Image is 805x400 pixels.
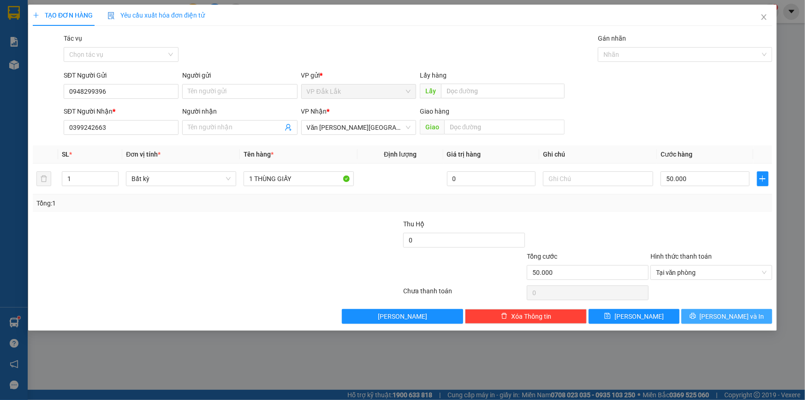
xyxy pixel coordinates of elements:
[681,309,772,324] button: printer[PERSON_NAME] và In
[441,84,565,98] input: Dọc đường
[403,220,424,228] span: Thu Hộ
[589,309,680,324] button: save[PERSON_NAME]
[527,253,557,260] span: Tổng cước
[36,171,51,186] button: delete
[420,120,444,134] span: Giao
[447,151,481,158] span: Giá trị hàng
[543,171,653,186] input: Ghi Chú
[751,5,777,30] button: Close
[384,151,417,158] span: Định lượng
[8,9,22,18] span: Gửi:
[511,311,551,321] span: Xóa Thông tin
[79,8,143,30] div: Bến xe Miền Đông
[126,151,161,158] span: Đơn vị tính
[690,313,696,320] span: printer
[420,72,447,79] span: Lấy hàng
[501,313,507,320] span: delete
[33,12,93,19] span: TẠO ĐƠN HÀNG
[700,311,764,321] span: [PERSON_NAME] và In
[64,70,179,80] div: SĐT Người Gửi
[64,106,179,116] div: SĐT Người Nhận
[285,124,292,131] span: user-add
[307,85,411,98] span: VP Đắk Lắk
[614,311,664,321] span: [PERSON_NAME]
[465,309,587,324] button: deleteXóa Thông tin
[62,151,69,158] span: SL
[661,151,692,158] span: Cước hàng
[342,309,464,324] button: [PERSON_NAME]
[8,8,72,30] div: VP Đắk Lắk
[420,108,449,115] span: Giao hàng
[307,121,411,134] span: Văn Phòng Tân Phú
[656,266,767,279] span: Tại văn phòng
[539,145,657,164] th: Ghi chú
[182,70,297,80] div: Người gửi
[301,108,327,115] span: VP Nhận
[650,253,712,260] label: Hình thức thanh toán
[182,106,297,116] div: Người nhận
[7,49,21,59] span: CR :
[7,48,74,60] div: 50.000
[131,172,231,186] span: Bất kỳ
[604,313,611,320] span: save
[33,12,39,18] span: plus
[301,70,416,80] div: VP gửi
[79,9,101,18] span: Nhận:
[64,35,82,42] label: Tác vụ
[444,120,565,134] input: Dọc đường
[244,151,274,158] span: Tên hàng
[420,84,441,98] span: Lấy
[8,30,72,43] div: 0947971301
[79,30,143,43] div: 0981085698
[757,171,769,186] button: plus
[757,175,768,182] span: plus
[8,65,143,88] div: Tên hàng: 1 THÙNG GIẤY ( : 1 )
[36,198,311,208] div: Tổng: 1
[107,12,205,19] span: Yêu cầu xuất hóa đơn điện tử
[598,35,626,42] label: Gán nhãn
[244,171,354,186] input: VD: Bàn, Ghế
[760,13,768,21] span: close
[447,171,536,186] input: 0
[107,12,115,19] img: icon
[403,286,526,302] div: Chưa thanh toán
[378,311,427,321] span: [PERSON_NAME]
